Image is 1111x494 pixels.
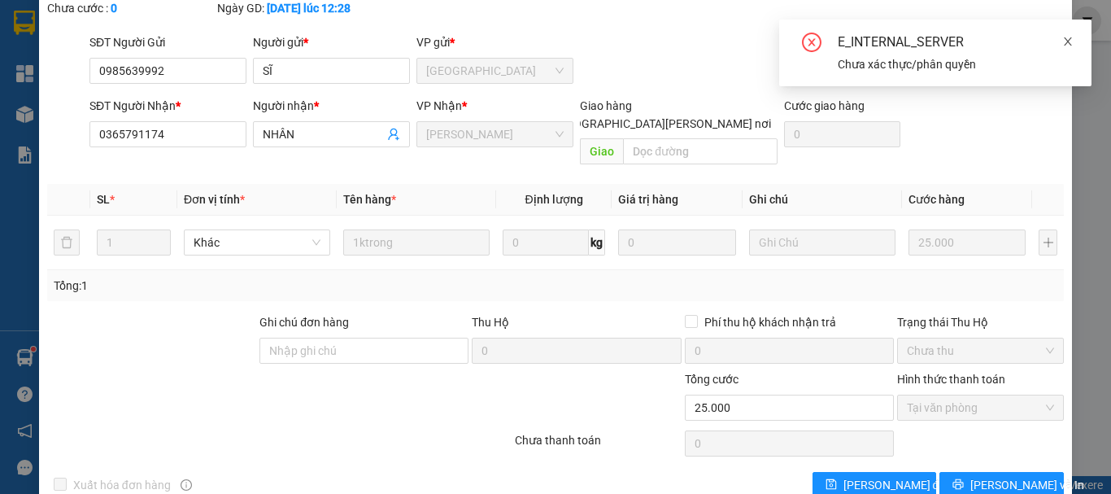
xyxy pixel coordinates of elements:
[623,138,778,164] input: Dọc đường
[580,99,632,112] span: Giao hàng
[259,316,349,329] label: Ghi chú đơn hàng
[472,316,509,329] span: Thu Hộ
[907,339,1054,363] span: Chưa thu
[343,193,396,206] span: Tên hàng
[838,33,1072,52] div: E_INTERNAL_SERVER
[907,396,1054,420] span: Tại văn phòng
[54,277,430,295] div: Tổng: 1
[784,99,865,112] label: Cước giao hàng
[416,33,573,51] div: VP gửi
[549,115,778,133] span: [GEOGRAPHIC_DATA][PERSON_NAME] nơi
[952,479,964,492] span: printer
[908,193,965,206] span: Cước hàng
[194,230,320,255] span: Khác
[111,2,117,15] b: 0
[1062,36,1074,47] span: close
[685,373,738,386] span: Tổng cước
[259,338,468,364] input: Ghi chú đơn hàng
[698,313,843,331] span: Phí thu hộ khách nhận trả
[908,230,1026,256] input: 0
[843,476,948,494] span: [PERSON_NAME] đổi
[897,313,1064,331] div: Trạng thái Thu Hộ
[525,193,582,206] span: Định lượng
[826,479,837,492] span: save
[89,33,246,51] div: SĐT Người Gửi
[426,59,564,83] span: Sài Gòn
[416,99,462,112] span: VP Nhận
[181,479,192,491] span: info-circle
[54,230,80,256] button: delete
[89,97,246,115] div: SĐT Người Nhận
[343,230,490,256] input: VD: Bàn, Ghế
[743,184,902,216] th: Ghi chú
[784,121,900,147] input: Cước giao hàng
[618,193,678,206] span: Giá trị hàng
[618,230,735,256] input: 0
[589,230,605,256] span: kg
[67,476,177,494] span: Xuất hóa đơn hàng
[802,33,821,55] span: close-circle
[513,431,683,460] div: Chưa thanh toán
[749,230,895,256] input: Ghi Chú
[426,122,564,146] span: Cao Tốc
[387,128,400,141] span: user-add
[184,193,245,206] span: Đơn vị tính
[838,55,1072,73] div: Chưa xác thực/phân quyền
[970,476,1084,494] span: [PERSON_NAME] và In
[253,33,410,51] div: Người gửi
[580,138,623,164] span: Giao
[267,2,351,15] b: [DATE] lúc 12:28
[97,193,110,206] span: SL
[1039,230,1057,256] button: plus
[253,97,410,115] div: Người nhận
[897,373,1005,386] label: Hình thức thanh toán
